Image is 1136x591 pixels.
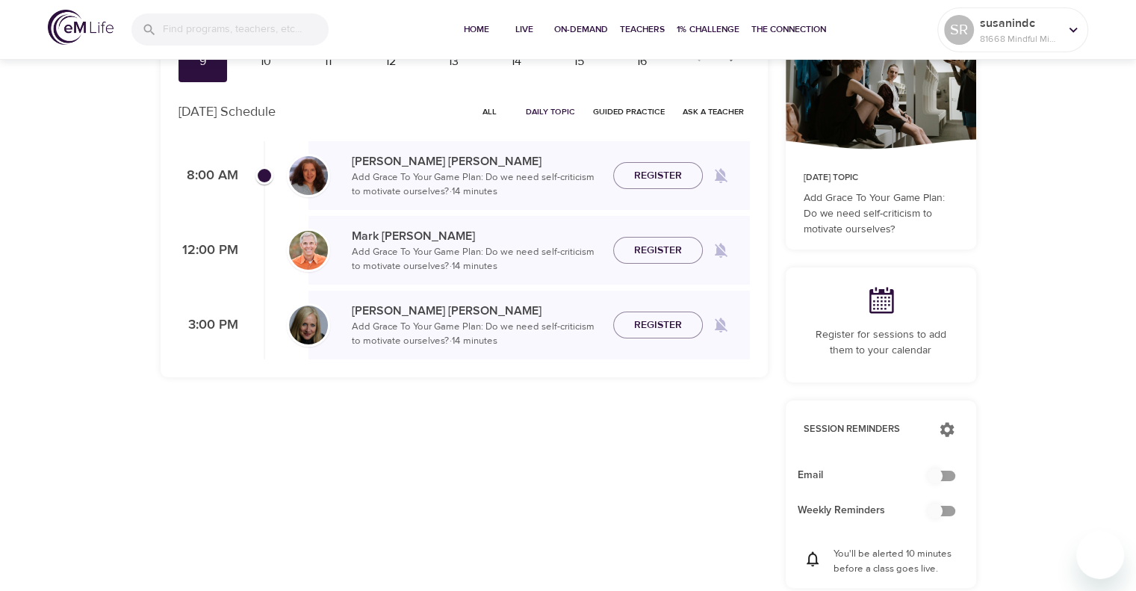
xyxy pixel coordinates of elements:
span: Remind me when a class goes live every Thursday at 12:00 PM [703,232,739,268]
div: 12 [372,53,409,70]
iframe: Button to launch messaging window [1076,531,1124,579]
p: Add Grace To Your Game Plan: Do we need self-criticism to motivate ourselves? · 14 minutes [352,170,601,199]
span: On-Demand [554,22,608,37]
p: susanindc [980,14,1059,32]
img: logo [48,10,114,45]
p: 81668 Mindful Minutes [980,32,1059,46]
button: Guided Practice [587,100,671,123]
div: 11 [309,53,347,70]
button: All [466,100,514,123]
p: [PERSON_NAME] [PERSON_NAME] [352,152,601,170]
p: Add Grace To Your Game Plan: Do we need self-criticism to motivate ourselves? · 14 minutes [352,245,601,274]
span: All [472,105,508,119]
div: 10 [246,53,284,70]
div: 14 [497,53,535,70]
input: Find programs, teachers, etc... [163,13,329,46]
img: Cindy2%20031422%20blue%20filter%20hi-res.jpg [289,156,328,195]
div: SR [944,15,974,45]
p: Session Reminders [804,422,924,437]
button: Register [613,312,703,339]
span: Live [506,22,542,37]
button: Register [613,237,703,264]
p: [DATE] Topic [804,171,958,185]
p: 12:00 PM [179,241,238,261]
p: Mark [PERSON_NAME] [352,227,601,245]
span: Teachers [620,22,665,37]
img: Mark_Pirtle-min.jpg [289,231,328,270]
button: Register [613,162,703,190]
span: Register [634,241,682,260]
span: Guided Practice [593,105,665,119]
img: Diane_Renz-min.jpg [289,306,328,344]
p: [PERSON_NAME] [PERSON_NAME] [352,302,601,320]
span: Remind me when a class goes live every Thursday at 3:00 PM [703,307,739,343]
span: Register [634,167,682,185]
span: Ask a Teacher [683,105,744,119]
div: 13 [435,53,472,70]
span: Weekly Reminders [798,503,940,519]
p: Register for sessions to add them to your calendar [804,327,958,359]
span: Register [634,316,682,335]
p: Add Grace To Your Game Plan: Do we need self-criticism to motivate ourselves? · 14 minutes [352,320,601,349]
p: Add Grace To Your Game Plan: Do we need self-criticism to motivate ourselves? [804,191,958,238]
p: [DATE] Schedule [179,102,276,122]
p: 8:00 AM [179,166,238,186]
p: 3:00 PM [179,315,238,335]
div: 16 [623,53,660,70]
span: The Connection [751,22,826,37]
span: Daily Topic [526,105,575,119]
span: 1% Challenge [677,22,739,37]
button: Daily Topic [520,100,581,123]
span: Remind me when a class goes live every Thursday at 8:00 AM [703,158,739,194]
span: Email [798,468,940,483]
div: 15 [560,53,598,70]
button: Ask a Teacher [677,100,750,123]
p: You'll be alerted 10 minutes before a class goes live. [834,547,958,576]
span: Home [459,22,494,37]
div: 9 [184,53,222,70]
